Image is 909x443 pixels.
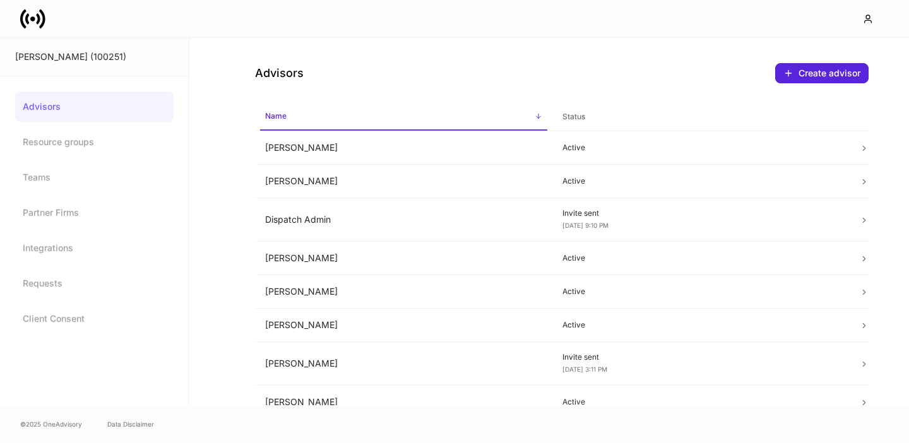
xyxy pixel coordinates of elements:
[15,268,174,298] a: Requests
[15,162,174,192] a: Teams
[775,63,869,83] button: Create advisor
[562,286,840,297] p: Active
[20,419,82,429] span: © 2025 OneAdvisory
[15,127,174,157] a: Resource groups
[562,397,840,407] p: Active
[557,104,845,130] span: Status
[562,320,840,330] p: Active
[15,198,174,228] a: Partner Firms
[562,365,607,373] span: [DATE] 3:11 PM
[265,110,287,122] h6: Name
[562,110,585,122] h6: Status
[562,253,840,263] p: Active
[783,68,860,78] div: Create advisor
[255,342,552,386] td: [PERSON_NAME]
[255,242,552,275] td: [PERSON_NAME]
[255,386,552,419] td: [PERSON_NAME]
[255,66,304,81] h4: Advisors
[562,176,840,186] p: Active
[562,208,840,218] p: Invite sent
[15,92,174,122] a: Advisors
[562,143,840,153] p: Active
[255,165,552,198] td: [PERSON_NAME]
[15,50,174,63] div: [PERSON_NAME] (100251)
[255,198,552,242] td: Dispatch Admin
[107,419,154,429] a: Data Disclaimer
[255,275,552,309] td: [PERSON_NAME]
[15,233,174,263] a: Integrations
[260,103,547,131] span: Name
[255,131,552,165] td: [PERSON_NAME]
[255,309,552,342] td: [PERSON_NAME]
[562,222,609,229] span: [DATE] 9:10 PM
[562,352,840,362] p: Invite sent
[15,304,174,334] a: Client Consent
